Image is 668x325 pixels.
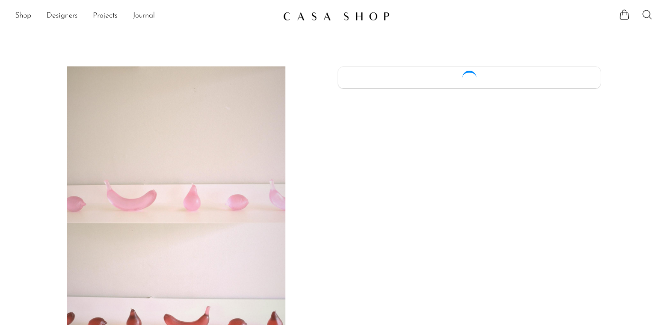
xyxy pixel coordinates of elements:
a: Projects [93,10,118,22]
a: Journal [133,10,155,22]
a: Designers [46,10,78,22]
ul: NEW HEADER MENU [15,8,275,24]
a: Shop [15,10,31,22]
nav: Desktop navigation [15,8,275,24]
